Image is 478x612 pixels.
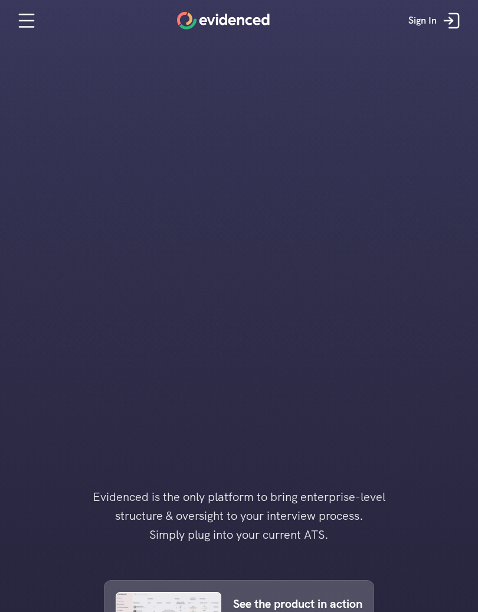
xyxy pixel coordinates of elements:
[172,126,306,160] h1: Run interviews you can rely on.
[177,12,270,30] a: Home
[408,13,437,28] p: Sign In
[400,3,472,38] a: Sign In
[74,487,404,544] h4: Evidenced is the only platform to bring enterprise-level structure & oversight to your interview ...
